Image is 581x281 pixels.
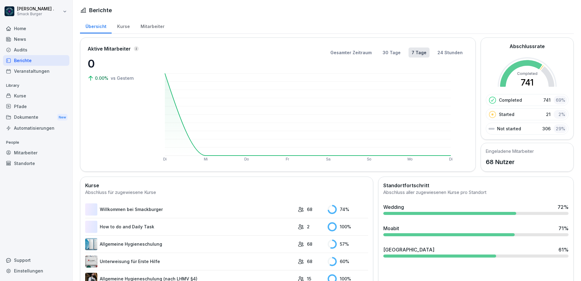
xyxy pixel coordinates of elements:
p: 0 [88,55,148,72]
a: Mitarbeiter [3,147,69,158]
p: 0.00% [95,75,110,81]
button: 7 Tage [409,47,430,58]
p: 741 [543,97,551,103]
div: 60 % [328,257,368,266]
div: 74 % [328,205,368,214]
a: Veranstaltungen [3,66,69,76]
a: Automatisierungen [3,123,69,133]
a: Übersicht [80,18,112,33]
a: Berichte [3,55,69,66]
div: Wedding [383,203,404,211]
text: Di [163,157,166,161]
p: 68 [307,206,312,213]
a: Allgemeine Hygieneschulung [85,238,295,250]
a: News [3,34,69,44]
div: 61 % [558,246,569,253]
button: Gesamter Zeitraum [327,47,375,58]
h2: Kurse [85,182,368,189]
text: Sa [326,157,331,161]
p: Started [499,111,514,118]
a: Wedding72% [381,201,571,217]
p: 68 [307,241,312,247]
a: Unterweisung für Erste Hilfe [85,255,295,268]
a: Kurse [3,90,69,101]
div: 72 % [558,203,569,211]
p: Not started [497,125,521,132]
div: Abschluss für zugewiesene Kurse [85,189,368,196]
a: [GEOGRAPHIC_DATA]61% [381,244,571,260]
p: [PERSON_NAME] . [17,6,54,12]
div: Moabit [383,225,399,232]
div: 69 % [554,96,567,104]
a: How to do and Daily Task [85,221,295,233]
a: Kurse [112,18,135,33]
div: New [57,114,68,121]
a: Pfade [3,101,69,112]
p: 68 [307,258,312,265]
h5: Eingeladene Mitarbeiter [486,148,534,154]
text: Fr [286,157,289,161]
img: x1kpwef3bc6wreqsn7ry7iok.png [85,255,97,268]
a: Einstellungen [3,265,69,276]
div: 2 % [554,110,567,119]
a: Mitarbeiter [135,18,170,33]
a: Audits [3,44,69,55]
div: [GEOGRAPHIC_DATA] [383,246,434,253]
a: Standorte [3,158,69,169]
p: 21 [546,111,551,118]
p: vs Gestern [111,75,134,81]
p: 306 [542,125,551,132]
p: Completed [499,97,522,103]
div: 100 % [328,222,368,231]
h2: Abschlussrate [510,43,545,50]
div: 71 % [558,225,569,232]
a: Home [3,23,69,34]
div: Abschluss aller zugewiesenen Kurse pro Standort [383,189,569,196]
p: Aktive Mitarbeiter [88,45,131,52]
button: 30 Tage [380,47,404,58]
a: Willkommen bei Smackburger [85,203,295,216]
div: 29 % [554,124,567,133]
div: 57 % [328,240,368,249]
h2: Standortfortschritt [383,182,569,189]
p: 68 Nutzer [486,157,534,167]
text: Do [244,157,249,161]
h1: Berichte [89,6,112,14]
a: Moabit71% [381,222,571,239]
p: Library [3,81,69,90]
text: Di [449,157,452,161]
div: Dokumente [3,112,69,123]
text: Mo [407,157,412,161]
img: xphwg6fwqitinbkj9ytjtchp.png [85,238,97,250]
div: Support [3,255,69,265]
text: So [367,157,371,161]
p: Smack Burger [17,12,54,16]
a: DokumenteNew [3,112,69,123]
p: 2 [307,223,310,230]
button: 24 Stunden [434,47,466,58]
text: Mi [204,157,208,161]
p: People [3,138,69,147]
